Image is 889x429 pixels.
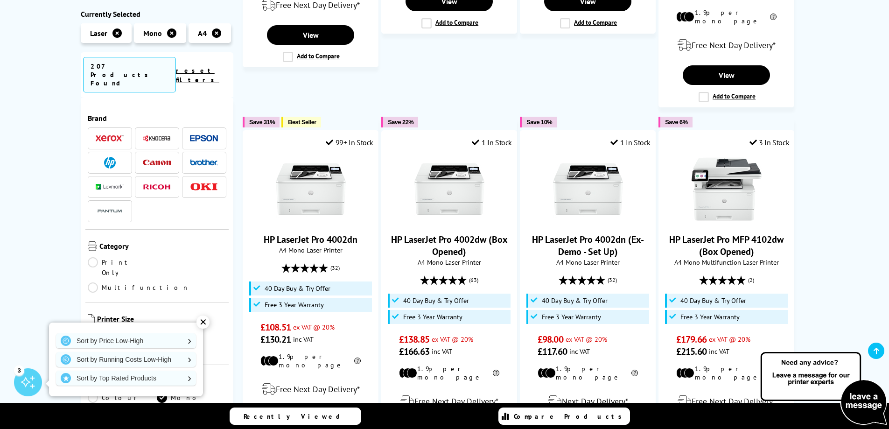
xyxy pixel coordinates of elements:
span: 40 Day Buy & Try Offer [680,297,746,304]
span: 207 Products Found [83,57,176,92]
img: HP [104,157,116,169]
span: A4 [198,28,207,38]
a: HP LaserJet Pro MFP 4102dw (Box Opened) [669,233,784,258]
a: HP LaserJet Pro 4002dw (Box Opened) [414,217,484,226]
span: £215.60 [676,345,707,358]
a: Brother [190,157,218,169]
button: Save 10% [520,117,557,127]
div: 3 In Stock [749,138,790,147]
span: Best Seller [288,119,316,126]
div: 3 [14,365,24,375]
a: HP LaserJet Pro 4002dn [264,233,357,246]
a: HP LaserJet Pro 4002dn [276,217,346,226]
span: ex VAT @ 20% [293,323,335,331]
img: HP LaserJet Pro MFP 4102dw (Box Opened) [692,154,762,224]
span: £108.51 [260,321,291,333]
div: modal_delivery [248,376,373,402]
label: Add to Compare [699,92,756,102]
div: ✕ [196,316,210,329]
span: Free 3 Year Warranty [542,313,601,321]
a: Kyocera [143,133,171,144]
img: HP LaserJet Pro 4002dw (Box Opened) [414,154,484,224]
a: HP LaserJet Pro 4002dn (Ex-Demo - Set Up) [532,233,644,258]
span: Save 31% [249,119,275,126]
span: Save 6% [665,119,687,126]
span: ex VAT @ 20% [432,335,473,344]
div: 1 In Stock [472,138,512,147]
img: Pantum [96,206,124,217]
a: Lexmark [96,181,124,193]
a: Ricoh [143,181,171,193]
button: Save 31% [243,117,280,127]
span: ex VAT @ 20% [709,335,750,344]
span: Compare Products [514,412,627,421]
div: modal_delivery [664,32,789,58]
a: Sort by Running Costs Low-High [56,352,196,367]
a: Multifunction [88,282,189,293]
span: Free 3 Year Warranty [403,313,462,321]
span: £179.66 [676,333,707,345]
div: 1 In Stock [610,138,651,147]
a: Xerox [96,133,124,144]
img: Canon [143,160,171,166]
a: Epson [190,133,218,144]
a: HP LaserJet Pro MFP 4102dw (Box Opened) [692,217,762,226]
span: A4 Mono Laser Printer [525,258,651,267]
span: inc VAT [293,335,314,344]
img: Kyocera [143,135,171,142]
span: inc VAT [432,347,452,356]
span: Brand [88,113,227,123]
span: £98.00 [538,333,563,345]
span: (32) [330,259,340,277]
button: Best Seller [281,117,321,127]
a: Mono [157,393,226,403]
li: 1.9p per mono page [676,8,777,25]
img: HP LaserJet Pro 4002dn [276,154,346,224]
div: modal_delivery [664,388,789,415]
span: A4 Mono Laser Printer [386,258,512,267]
img: Printer Size [88,314,95,324]
span: Free 3 Year Warranty [265,301,324,309]
span: (32) [608,271,617,289]
a: Sort by Price Low-High [56,333,196,348]
div: modal_delivery [386,388,512,415]
a: View [267,25,354,45]
span: Recently Viewed [244,412,350,421]
div: modal_delivery [525,388,651,415]
span: 40 Day Buy & Try Offer [542,297,608,304]
span: (2) [748,271,754,289]
span: (63) [469,271,478,289]
span: A4 Mono Laser Printer [248,246,373,254]
a: Recently Viewed [230,408,361,425]
label: Add to Compare [560,18,617,28]
img: Ricoh [143,184,171,190]
a: Print Only [88,257,157,278]
span: Mono [143,28,162,38]
span: £117.60 [538,345,567,358]
button: Save 22% [381,117,418,127]
img: OKI [190,183,218,191]
span: inc VAT [569,347,590,356]
a: View [683,65,770,85]
span: Printer Size [97,314,227,325]
span: inc VAT [709,347,729,356]
label: Add to Compare [421,18,478,28]
span: Laser [90,28,107,38]
a: HP LaserJet Pro 4002dn (Ex-Demo - Set Up) [553,217,623,226]
li: 1.9p per mono page [260,352,361,369]
span: £166.63 [399,345,429,358]
li: 1.9p per mono page [676,365,777,381]
span: £130.21 [260,333,291,345]
a: Sort by Top Rated Products [56,371,196,386]
img: Epson [190,135,218,142]
div: 99+ In Stock [326,138,373,147]
a: OKI [190,181,218,193]
a: Compare Products [498,408,630,425]
a: HP [96,157,124,169]
img: Brother [190,159,218,166]
span: 40 Day Buy & Try Offer [403,297,469,304]
span: Save 22% [388,119,413,126]
div: Currently Selected [81,9,234,19]
img: HP LaserJet Pro 4002dn (Ex-Demo - Set Up) [553,154,623,224]
span: £138.85 [399,333,429,345]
